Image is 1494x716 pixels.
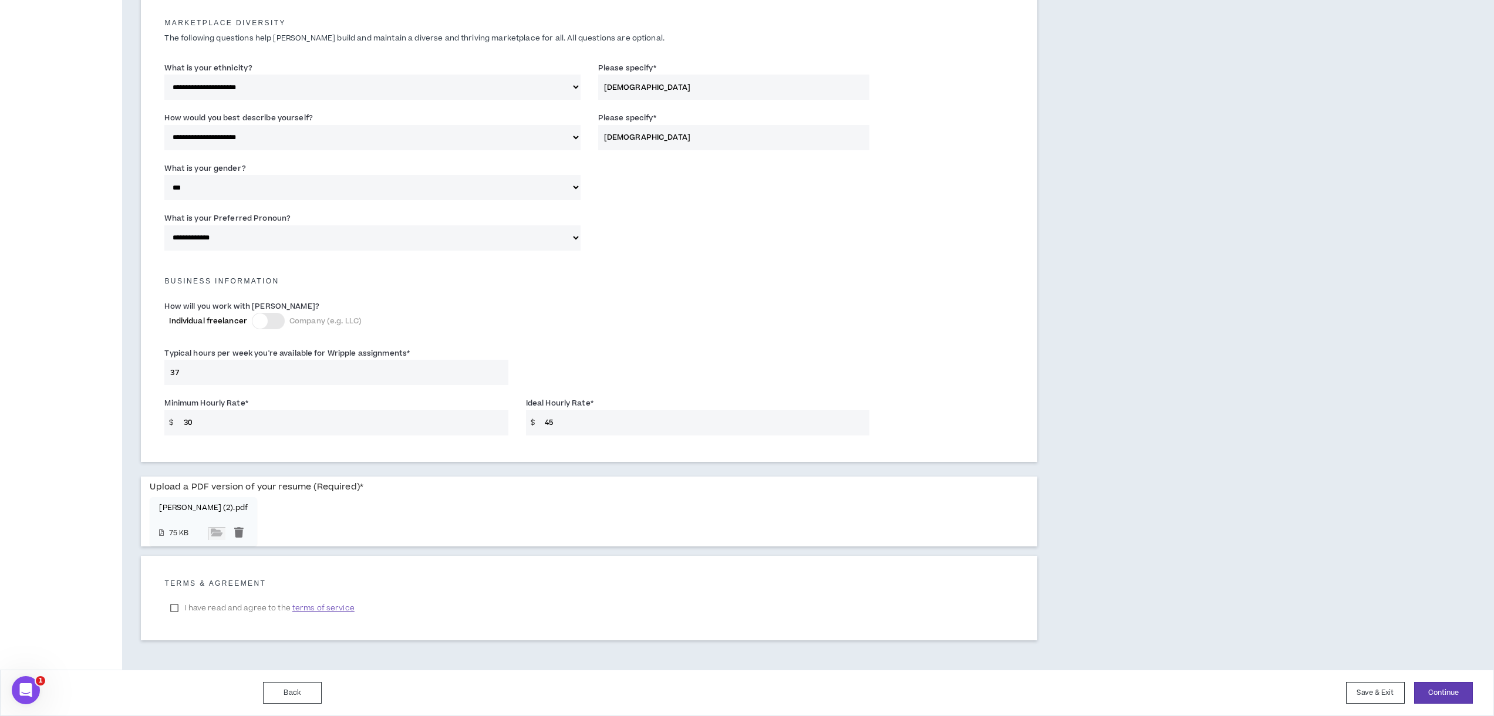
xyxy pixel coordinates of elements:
span: Company (e.g. LLC) [289,316,362,326]
small: 75 KB [169,529,196,539]
iframe: Intercom live chat [12,676,40,704]
h5: Marketplace Diversity [156,19,1023,27]
span: $ [526,410,539,435]
span: Individual freelancer [169,316,247,326]
span: 1 [36,676,45,685]
p: The following questions help [PERSON_NAME] build and maintain a diverse and thriving marketplace ... [156,33,1023,44]
button: Back [263,682,322,704]
label: Please specify [598,109,657,127]
label: What is your ethnicity? [164,59,252,77]
label: Ideal Hourly Rate [526,394,593,413]
label: What is your gender? [164,159,245,178]
button: Save & Exit [1346,682,1405,704]
label: Please specify [598,59,657,77]
p: [PERSON_NAME] (2).pdf [159,504,248,512]
input: Specify here [598,75,869,100]
label: How would you best describe yourself? [164,109,312,127]
label: How will you work with [PERSON_NAME]? [164,297,319,316]
input: Ex $90 [539,410,869,435]
span: $ [164,410,178,435]
label: I have read and agree to the [164,599,360,617]
label: Upload a PDF version of your resume (Required) [150,477,363,497]
label: What is your Preferred Pronoun? [164,209,291,228]
label: Typical hours per week you're available for Wripple assignments [164,344,410,363]
input: Specify here [598,125,869,150]
label: Minimum Hourly Rate [164,394,248,413]
button: Continue [1414,682,1473,704]
input: Ex $75 [178,410,508,435]
h5: Business Information [156,277,1023,285]
h5: Terms & Agreement [164,579,1014,587]
span: terms of service [292,602,355,614]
